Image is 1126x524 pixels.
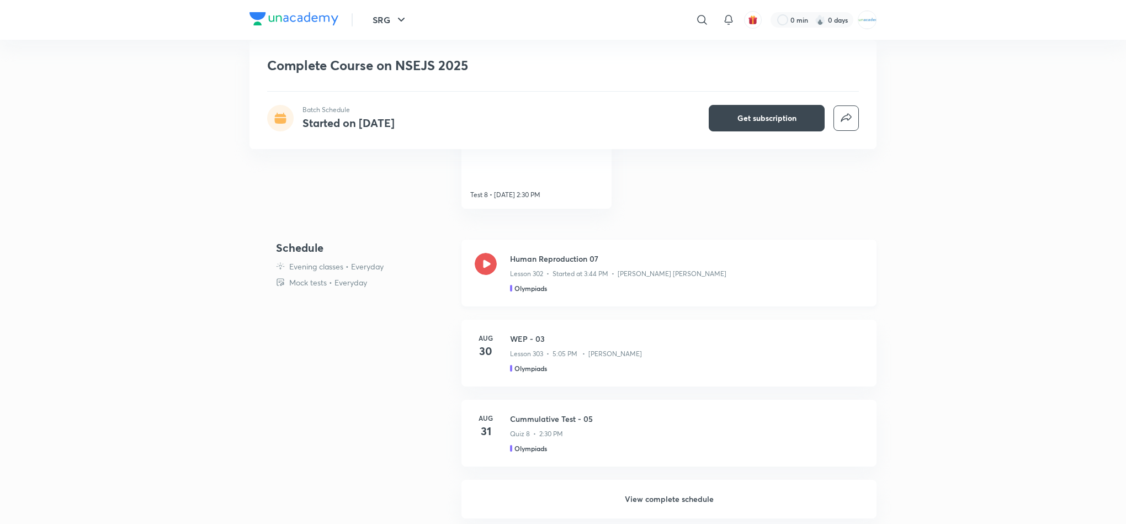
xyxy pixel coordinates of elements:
[461,320,877,400] a: Aug30WEP - 03Lesson 303 • 5:05 PM • [PERSON_NAME]Olympiads
[470,190,540,200] p: Test 8 • [DATE] 2:30 PM
[858,10,877,29] img: MOHAMMED SHOAIB
[510,429,563,439] p: Quiz 8 • 2:30 PM
[475,333,497,343] h6: Aug
[510,333,863,345] h3: WEP - 03
[302,105,395,115] p: Batch Schedule
[461,400,877,480] a: Aug31Cummulative Test - 05Quiz 8 • 2:30 PMOlympiads
[267,57,699,73] h1: Complete Course on NSEJS 2025
[249,12,338,25] img: Company Logo
[475,423,497,440] h4: 31
[276,240,453,256] h4: Schedule
[249,12,338,28] a: Company Logo
[289,261,384,272] p: Evening classes • Everyday
[737,113,796,124] span: Get subscription
[461,480,877,518] h6: View complete schedule
[461,115,612,209] a: NSEJS 2025 Test SeriesTest 8 • [DATE] 2:30 PM
[302,115,395,130] h4: Started on [DATE]
[514,363,547,373] h5: Olympiads
[510,349,642,359] p: Lesson 303 • 5:05 PM • [PERSON_NAME]
[709,105,825,131] button: Get subscription
[510,269,726,279] p: Lesson 302 • Started at 3:44 PM • [PERSON_NAME] [PERSON_NAME]
[510,253,863,264] h3: Human Reproduction 07
[510,413,863,425] h3: Cummulative Test - 05
[475,343,497,359] h4: 30
[514,283,547,293] h5: Olympiads
[815,14,826,25] img: streak
[514,443,547,453] h5: Olympiads
[748,15,758,25] img: avatar
[276,115,373,209] h4: Test Series
[366,9,415,31] button: SRG
[461,240,877,320] a: Human Reproduction 07Lesson 302 • Started at 3:44 PM • [PERSON_NAME] [PERSON_NAME]Olympiads
[475,413,497,423] h6: Aug
[744,11,762,29] button: avatar
[289,277,367,288] p: Mock tests • Everyday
